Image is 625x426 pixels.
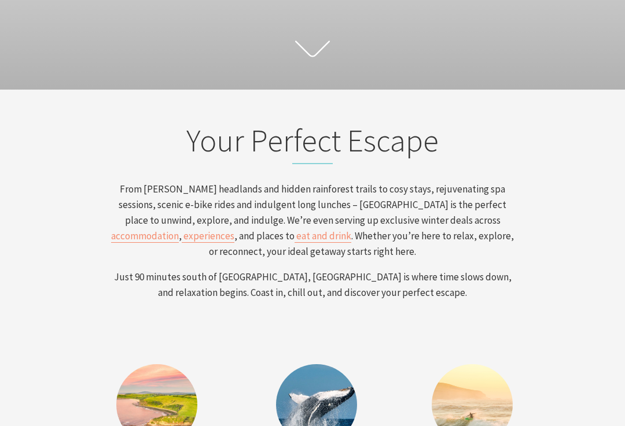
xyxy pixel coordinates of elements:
[182,229,234,243] a: experiences
[111,229,179,242] span: accommodation
[114,271,512,299] span: Just 90 minutes south of [GEOGRAPHIC_DATA], [GEOGRAPHIC_DATA] is where time slows down, and relax...
[179,229,182,242] span: ,
[111,229,179,243] a: accommodation
[119,183,506,227] span: From [PERSON_NAME] headlands and hidden rainforest trails to cosy stays, rejuvenating spa session...
[209,229,514,258] span: . Whether you’re here to relax, explore, or reconnect, your ideal getaway starts right here.
[183,229,234,242] span: experiences
[234,229,295,242] span: , and places to
[109,121,516,164] h2: Your Perfect Escape
[295,229,351,243] a: eat and drink
[296,229,351,242] span: eat and drink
